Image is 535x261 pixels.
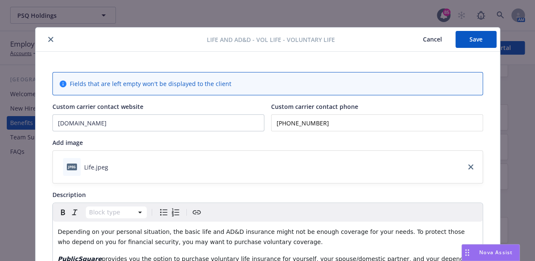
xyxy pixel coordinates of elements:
[462,244,472,261] div: Drag to move
[67,164,77,170] span: jpeg
[207,35,335,44] span: Life and AD&D - Vol Life - Voluntary Life
[58,228,467,245] span: Depending on your personal situation, the basic life and AD&D insurance might not be enough cover...
[52,191,86,199] span: Description
[84,163,108,172] div: Life.jpeg
[70,79,231,88] span: Fields that are left empty won't be displayed to the client
[158,206,170,218] button: Bulleted list
[158,206,181,218] div: toggle group
[112,163,118,172] button: download file
[53,115,264,131] input: Add custom carrier contact website
[455,31,497,48] button: Save
[479,249,513,256] span: Nova Assist
[191,206,203,218] button: Create link
[409,31,455,48] button: Cancel
[57,206,69,218] button: Bold
[466,162,476,172] a: close
[52,139,83,147] span: Add image
[86,206,147,218] button: Block type
[461,244,520,261] button: Nova Assist
[271,114,483,131] input: Add custom carrier contact phone
[52,103,143,111] span: Custom carrier contact website
[46,34,56,44] button: close
[69,206,81,218] button: Italic
[170,206,181,218] button: Numbered list
[271,103,358,111] span: Custom carrier contact phone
